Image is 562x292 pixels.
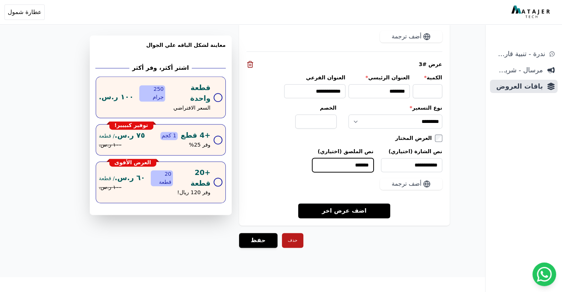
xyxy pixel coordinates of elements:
[239,233,277,248] button: حفظ
[380,31,442,42] button: أضف ترجمة
[177,189,211,197] span: وفر 120 ريال!
[348,104,442,111] label: نوع التسعير
[493,81,543,92] span: باقات العروض
[99,141,122,149] span: ١٠٠ ر.س.
[282,233,303,248] button: حذف
[381,148,442,155] label: نص الشارة (اختياري)
[4,4,45,20] button: عطارة شمول
[8,8,41,17] span: عطارة شمول
[99,133,115,139] bdi: / قطعة
[139,85,165,101] span: 250 جرام
[132,63,189,72] h2: اشتر أكثر، وفر أكثر
[284,74,345,81] label: العنوان الفرعي
[173,104,210,112] span: السعر الافتراضي
[109,159,156,167] div: العرض الأقوى
[348,74,410,81] label: العنوان الرئيسي
[392,179,422,188] span: أضف ترجمة
[160,132,178,140] span: 1 كجم
[511,6,552,19] img: MatajerTech Logo
[493,65,543,75] span: مرسال - شريط دعاية
[99,173,145,183] span: ٦٠ ر.س.
[109,121,153,130] div: توفير كبييير!
[298,203,390,218] a: اضف عرض اخر
[99,175,115,181] bdi: / قطعة
[189,141,210,149] span: وفر 25%
[395,134,435,142] label: العرض المختار
[99,130,145,141] span: ٧٥ ر.س.
[380,178,442,190] button: أضف ترجمة
[493,49,545,59] span: ندرة - تنبية قارب علي النفاذ
[246,61,442,68] div: عرض #3
[168,83,211,104] span: قطعة واحدة
[413,74,442,81] label: الكمية
[99,92,134,103] span: ١٠٠ ر.س.
[99,183,122,192] span: ١٠٠ ر.س.
[312,148,374,155] label: نص الملصق (اختياري)
[96,41,226,58] h3: معاينة لشكل الباقه علي الجوال
[176,168,211,189] span: +20 قطعة
[295,104,337,111] label: الخصم
[392,32,422,41] span: أضف ترجمة
[181,130,210,141] span: +4 قطع
[151,170,173,186] span: 20 قطعة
